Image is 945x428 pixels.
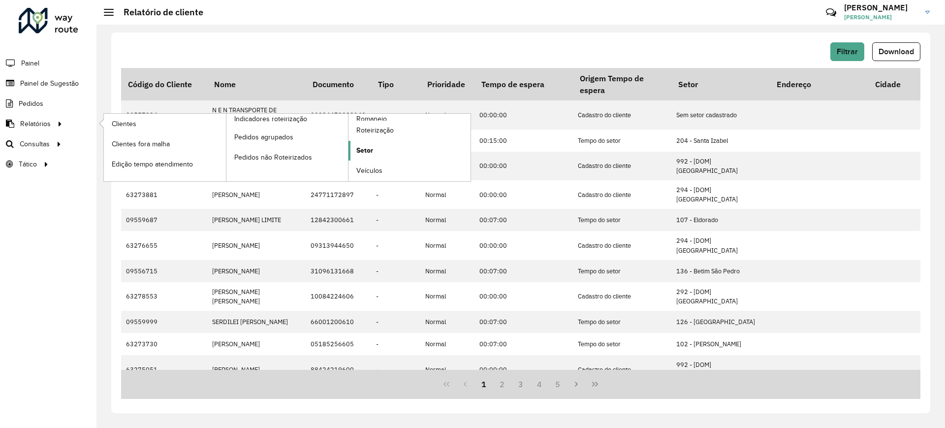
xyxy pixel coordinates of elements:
[19,159,37,169] span: Tático
[121,231,207,260] td: 63276655
[104,134,226,154] a: Clientes fora malha
[511,375,530,394] button: 3
[474,100,573,129] td: 00:00:00
[671,130,770,152] td: 204 - Santa Izabel
[121,209,207,231] td: 09559687
[872,42,920,61] button: Download
[20,78,79,89] span: Painel de Sugestão
[671,152,770,180] td: 992 - [DOM] [GEOGRAPHIC_DATA]
[844,13,918,22] span: [PERSON_NAME]
[573,180,671,209] td: Cadastro do cliente
[371,231,420,260] td: -
[112,159,193,169] span: Edição tempo atendimento
[306,311,371,333] td: 66001200610
[671,209,770,231] td: 107 - Eldorado
[371,260,420,282] td: -
[573,333,671,355] td: Tempo do setor
[474,231,573,260] td: 00:00:00
[671,333,770,355] td: 102 - [PERSON_NAME]
[549,375,567,394] button: 5
[104,114,226,133] a: Clientes
[420,311,474,333] td: Normal
[371,282,420,311] td: -
[306,282,371,311] td: 10084224606
[371,209,420,231] td: -
[474,333,573,355] td: 00:07:00
[474,68,573,100] th: Tempo de espera
[420,100,474,129] td: Normal
[306,355,371,384] td: 88424219600
[573,311,671,333] td: Tempo do setor
[234,152,312,163] span: Pedidos não Roteirizados
[207,282,306,311] td: [PERSON_NAME] [PERSON_NAME]
[830,42,864,61] button: Filtrar
[371,100,420,129] td: -
[671,311,770,333] td: 126 - [GEOGRAPHIC_DATA]
[207,333,306,355] td: [PERSON_NAME]
[671,231,770,260] td: 294 - [DOM] [GEOGRAPHIC_DATA]
[234,132,293,142] span: Pedidos agrupados
[474,375,493,394] button: 1
[348,121,471,140] a: Roteirização
[837,47,858,56] span: Filtrar
[356,165,382,176] span: Veículos
[20,139,50,149] span: Consultas
[207,311,306,333] td: SERDILEI [PERSON_NAME]
[474,152,573,180] td: 00:00:00
[21,58,39,68] span: Painel
[226,147,348,167] a: Pedidos não Roteirizados
[573,282,671,311] td: Cadastro do cliente
[671,260,770,282] td: 136 - Betim São Pedro
[530,375,549,394] button: 4
[573,130,671,152] td: Tempo do setor
[474,355,573,384] td: 00:00:00
[121,100,207,129] td: 09557984
[573,231,671,260] td: Cadastro do cliente
[207,231,306,260] td: [PERSON_NAME]
[474,130,573,152] td: 00:15:00
[121,260,207,282] td: 09556715
[879,47,914,56] span: Download
[420,260,474,282] td: Normal
[104,154,226,174] a: Edição tempo atendimento
[306,333,371,355] td: 05185256605
[234,114,307,124] span: Indicadores roteirização
[356,145,373,156] span: Setor
[573,68,671,100] th: Origem Tempo de espera
[371,180,420,209] td: -
[20,119,51,129] span: Relatórios
[671,100,770,129] td: Sem setor cadastrado
[371,333,420,355] td: -
[474,311,573,333] td: 00:07:00
[844,3,918,12] h3: [PERSON_NAME]
[112,139,170,149] span: Clientes fora malha
[573,209,671,231] td: Tempo do setor
[770,68,868,100] th: Endereço
[671,355,770,384] td: 992 - [DOM] [GEOGRAPHIC_DATA]
[356,114,387,124] span: Romaneio
[420,355,474,384] td: Normal
[207,209,306,231] td: [PERSON_NAME] LIMITE
[207,100,306,129] td: N E N TRANSPORTE DE ANIMAIS E MATERIAI
[306,231,371,260] td: 09313944650
[420,180,474,209] td: Normal
[371,68,420,100] th: Tipo
[207,260,306,282] td: [PERSON_NAME]
[306,100,371,129] td: 09034470000140
[306,180,371,209] td: 24771172897
[573,152,671,180] td: Cadastro do cliente
[474,209,573,231] td: 00:07:00
[371,311,420,333] td: -
[671,68,770,100] th: Setor
[348,141,471,161] a: Setor
[306,209,371,231] td: 12842300661
[420,209,474,231] td: Normal
[121,355,207,384] td: 63275051
[820,2,842,23] a: Contato Rápido
[420,333,474,355] td: Normal
[420,282,474,311] td: Normal
[573,355,671,384] td: Cadastro do cliente
[474,180,573,209] td: 00:00:00
[19,99,43,109] span: Pedidos
[348,161,471,181] a: Veículos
